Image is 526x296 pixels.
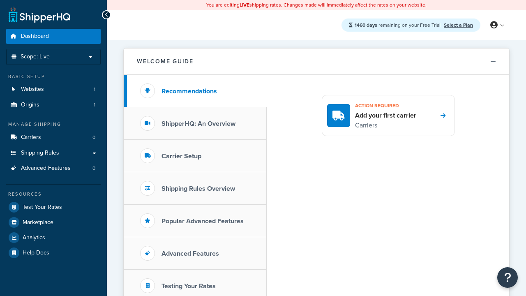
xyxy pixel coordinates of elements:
[94,86,95,93] span: 1
[124,49,509,75] button: Welcome Guide
[161,153,201,160] h3: Carrier Setup
[23,234,45,241] span: Analytics
[21,134,41,141] span: Carriers
[94,102,95,109] span: 1
[6,161,101,176] li: Advanced Features
[6,230,101,245] a: Analytics
[21,86,44,93] span: Websites
[355,21,442,29] span: remaining on your Free Trial
[6,29,101,44] a: Dashboard
[6,200,101,215] a: Test Your Rates
[161,185,235,192] h3: Shipping Rules Overview
[21,150,59,157] span: Shipping Rules
[21,102,39,109] span: Origins
[444,21,473,29] a: Select a Plan
[240,1,249,9] b: LIVE
[21,33,49,40] span: Dashboard
[6,130,101,145] a: Carriers0
[23,204,62,211] span: Test Your Rates
[6,82,101,97] a: Websites1
[161,282,216,290] h3: Testing Your Rates
[6,82,101,97] li: Websites
[6,146,101,161] a: Shipping Rules
[161,88,217,95] h3: Recommendations
[355,120,416,131] p: Carriers
[6,73,101,80] div: Basic Setup
[92,165,95,172] span: 0
[355,111,416,120] h4: Add your first carrier
[92,134,95,141] span: 0
[23,250,49,257] span: Help Docs
[137,58,194,65] h2: Welcome Guide
[6,215,101,230] a: Marketplace
[161,250,219,257] h3: Advanced Features
[6,97,101,113] li: Origins
[6,130,101,145] li: Carriers
[355,21,377,29] strong: 1460 days
[6,97,101,113] a: Origins1
[497,267,518,288] button: Open Resource Center
[6,191,101,198] div: Resources
[21,53,50,60] span: Scope: Live
[6,161,101,176] a: Advanced Features0
[21,165,71,172] span: Advanced Features
[355,100,416,111] h3: Action required
[6,245,101,260] a: Help Docs
[161,120,235,127] h3: ShipperHQ: An Overview
[23,219,53,226] span: Marketplace
[6,121,101,128] div: Manage Shipping
[161,217,244,225] h3: Popular Advanced Features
